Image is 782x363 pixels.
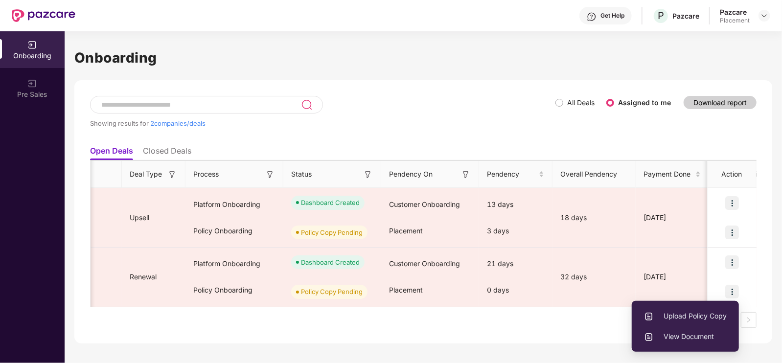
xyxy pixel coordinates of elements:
img: svg+xml;base64,PHN2ZyBpZD0iSGVscC0zMngzMiIgeG1sbnM9Imh0dHA6Ly93d3cudzMub3JnLzIwMDAvc3ZnIiB3aWR0aD... [587,12,597,22]
th: Pendency [479,161,552,188]
div: Platform Onboarding [185,250,283,277]
label: Assigned to me [618,98,671,107]
div: 0 days [479,277,552,303]
img: icon [725,255,739,269]
span: Upsell [122,213,157,222]
span: Customer Onboarding [389,259,460,268]
th: Payment Done [636,161,709,188]
th: Overall Pendency [552,161,636,188]
div: Pazcare [720,7,750,17]
div: Policy Copy Pending [301,227,363,237]
img: svg+xml;base64,PHN2ZyB3aWR0aD0iMjAiIGhlaWdodD0iMjAiIHZpZXdCb3g9IjAgMCAyMCAyMCIgZmlsbD0ibm9uZSIgeG... [27,79,37,89]
div: Get Help [600,12,624,20]
img: svg+xml;base64,PHN2ZyB3aWR0aD0iMTYiIGhlaWdodD0iMTYiIHZpZXdCb3g9IjAgMCAxNiAxNiIgZmlsbD0ibm9uZSIgeG... [265,170,275,180]
span: Pendency On [389,169,433,180]
li: Open Deals [90,146,133,160]
span: Renewal [122,272,164,281]
img: svg+xml;base64,PHN2ZyB3aWR0aD0iMjAiIGhlaWdodD0iMjAiIHZpZXdCb3g9IjAgMCAyMCAyMCIgZmlsbD0ibm9uZSIgeG... [27,40,37,50]
div: Policy Onboarding [185,218,283,244]
label: All Deals [567,98,595,107]
div: Policy Onboarding [185,277,283,303]
div: 18 days [552,212,636,223]
div: Dashboard Created [301,257,360,267]
th: Action [708,161,757,188]
span: Placement [389,227,423,235]
img: icon [725,226,739,239]
div: 21 days [479,250,552,277]
img: svg+xml;base64,PHN2ZyBpZD0iVXBsb2FkX0xvZ3MiIGRhdGEtbmFtZT0iVXBsb2FkIExvZ3MiIHhtbG5zPSJodHRwOi8vd3... [644,332,654,342]
img: svg+xml;base64,PHN2ZyBpZD0iVXBsb2FkX0xvZ3MiIGRhdGEtbmFtZT0iVXBsb2FkIExvZ3MiIHhtbG5zPSJodHRwOi8vd3... [644,312,654,321]
span: View Document [644,331,727,342]
span: Customer Onboarding [389,200,460,208]
div: 3 days [479,218,552,244]
div: 13 days [479,191,552,218]
li: Next Page [741,312,757,328]
span: right [746,317,752,323]
div: Pazcare [672,11,699,21]
span: 2 companies/deals [150,119,206,127]
div: Placement [720,17,750,24]
img: svg+xml;base64,PHN2ZyBpZD0iRHJvcGRvd24tMzJ4MzIiIHhtbG5zPSJodHRwOi8vd3d3LnczLm9yZy8yMDAwL3N2ZyIgd2... [760,12,768,20]
img: svg+xml;base64,PHN2ZyB3aWR0aD0iMjQiIGhlaWdodD0iMjUiIHZpZXdCb3g9IjAgMCAyNCAyNSIgZmlsbD0ibm9uZSIgeG... [301,99,312,111]
img: New Pazcare Logo [12,9,75,22]
span: Pendency [487,169,537,180]
div: Dashboard Created [301,198,360,207]
img: svg+xml;base64,PHN2ZyB3aWR0aD0iMTYiIGhlaWdodD0iMTYiIHZpZXdCb3g9IjAgMCAxNiAxNiIgZmlsbD0ibm9uZSIgeG... [461,170,471,180]
span: Upload Policy Copy [644,311,727,321]
span: P [658,10,664,22]
div: Platform Onboarding [185,191,283,218]
h1: Onboarding [74,47,772,68]
span: Status [291,169,312,180]
div: Policy Copy Pending [301,287,363,296]
span: Process [193,169,219,180]
div: [DATE] [636,212,709,223]
span: Payment Done [644,169,693,180]
div: [DATE] [636,272,709,282]
img: icon [725,196,739,210]
img: svg+xml;base64,PHN2ZyB3aWR0aD0iMTYiIGhlaWdodD0iMTYiIHZpZXdCb3g9IjAgMCAxNiAxNiIgZmlsbD0ibm9uZSIgeG... [363,170,373,180]
div: 32 days [552,272,636,282]
img: icon [725,285,739,298]
li: Closed Deals [143,146,191,160]
img: svg+xml;base64,PHN2ZyB3aWR0aD0iMTYiIGhlaWdodD0iMTYiIHZpZXdCb3g9IjAgMCAxNiAxNiIgZmlsbD0ibm9uZSIgeG... [167,170,177,180]
div: Showing results for [90,119,555,127]
span: Placement [389,286,423,294]
span: Deal Type [130,169,162,180]
button: right [741,312,757,328]
button: Download report [684,96,757,109]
